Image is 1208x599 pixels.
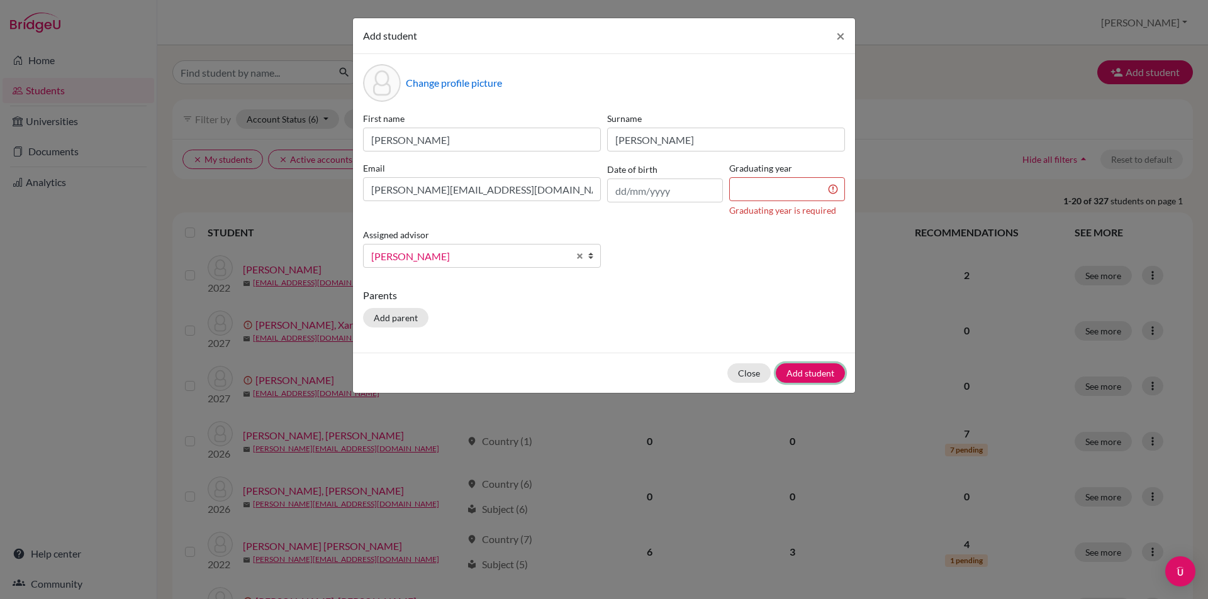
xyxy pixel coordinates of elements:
div: Profile picture [363,64,401,102]
label: Surname [607,112,845,125]
button: Close [727,363,771,383]
p: Parents [363,288,845,303]
button: Close [826,18,855,53]
label: Assigned advisor [363,228,429,241]
span: Add student [363,30,417,41]
span: [PERSON_NAME] [371,248,569,265]
div: Graduating year is required [729,204,845,217]
label: Graduating year [729,162,845,175]
div: Open Intercom Messenger [1165,556,1195,586]
label: First name [363,112,601,125]
label: Email [363,162,601,175]
button: Add parent [363,308,428,327]
button: Add student [776,363,845,383]
span: × [836,26,845,45]
input: dd/mm/yyyy [607,179,723,202]
label: Date of birth [607,163,657,176]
